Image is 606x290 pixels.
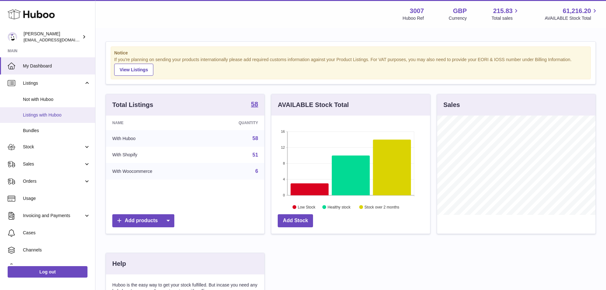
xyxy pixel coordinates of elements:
[278,101,349,109] h3: AVAILABLE Stock Total
[23,213,84,219] span: Invoicing and Payments
[328,205,351,209] text: Healthy stock
[114,64,153,76] a: View Listings
[114,57,587,76] div: If you're planning on sending your products internationally please add required customs informati...
[545,7,598,21] a: 61,216.20 AVAILABLE Stock Total
[23,247,90,253] span: Channels
[112,101,153,109] h3: Total Listings
[23,195,90,202] span: Usage
[410,7,424,15] strong: 3007
[251,101,258,107] strong: 58
[8,266,87,278] a: Log out
[278,214,313,227] a: Add Stock
[106,163,204,180] td: With Woocommerce
[563,7,591,15] span: 61,216.20
[255,168,258,174] a: 6
[283,193,285,197] text: 0
[23,178,84,184] span: Orders
[365,205,399,209] text: Stock over 2 months
[23,128,90,134] span: Bundles
[23,264,90,270] span: Settings
[491,15,520,21] span: Total sales
[106,147,204,163] td: With Shopify
[23,161,84,167] span: Sales
[23,230,90,236] span: Cases
[24,37,94,42] span: [EMAIL_ADDRESS][DOMAIN_NAME]
[449,15,467,21] div: Currency
[112,214,174,227] a: Add products
[545,15,598,21] span: AVAILABLE Stock Total
[24,31,81,43] div: [PERSON_NAME]
[251,101,258,109] a: 58
[23,96,90,103] span: Not with Huboo
[283,177,285,181] text: 4
[23,80,84,86] span: Listings
[493,7,512,15] span: 215.83
[283,161,285,165] text: 8
[23,144,84,150] span: Stock
[281,130,285,133] text: 16
[23,112,90,118] span: Listings with Huboo
[106,130,204,147] td: With Huboo
[453,7,467,15] strong: GBP
[281,145,285,149] text: 12
[112,259,126,268] h3: Help
[253,136,258,141] a: 58
[8,32,17,42] img: internalAdmin-3007@internal.huboo.com
[23,63,90,69] span: My Dashboard
[443,101,460,109] h3: Sales
[204,116,264,130] th: Quantity
[298,205,316,209] text: Low Stock
[114,50,587,56] strong: Notice
[491,7,520,21] a: 215.83 Total sales
[253,152,258,158] a: 51
[403,15,424,21] div: Huboo Ref
[106,116,204,130] th: Name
